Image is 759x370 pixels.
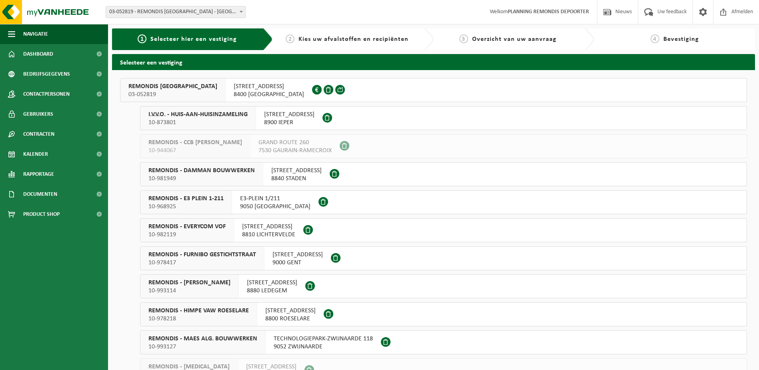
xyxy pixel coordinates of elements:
span: Kies uw afvalstoffen en recipiënten [298,36,409,42]
span: REMONDIS - CCB [PERSON_NAME] [148,139,242,147]
span: 4 [651,34,659,43]
span: TECHNOLOGIEPARK-ZWIJNAARDE 118 [274,335,373,343]
span: 9000 GENT [272,259,323,267]
button: REMONDIS - [PERSON_NAME] 10-993114 [STREET_ADDRESS]8880 LEDEGEM [140,274,747,298]
h2: Selecteer een vestiging [112,54,755,70]
button: REMONDIS [GEOGRAPHIC_DATA] 03-052819 [STREET_ADDRESS]8400 [GEOGRAPHIC_DATA] [120,78,747,102]
span: 10-978417 [148,259,256,267]
span: REMONDIS - E3 PLEIN 1-211 [148,195,224,203]
span: E3-PLEIN 1/211 [240,195,310,203]
span: 8400 [GEOGRAPHIC_DATA] [234,90,304,99]
span: GRAND ROUTE 260 [258,139,332,147]
span: REMONDIS - HIMPE VAW ROESELARE [148,307,249,315]
span: Rapportage [23,164,54,184]
span: [STREET_ADDRESS] [247,279,297,287]
span: Product Shop [23,204,60,224]
span: Contracten [23,124,54,144]
span: 10-968925 [148,203,224,211]
span: Overzicht van uw aanvraag [472,36,557,42]
span: 03-052819 [128,90,217,99]
span: REMONDIS - [PERSON_NAME] [148,279,230,287]
button: I.V.V.O. - HUIS-AAN-HUISINZAMELING 10-873801 [STREET_ADDRESS]8900 IEPER [140,106,747,130]
span: Selecteer hier een vestiging [150,36,237,42]
span: 10-993127 [148,343,257,351]
button: REMONDIS - HIMPE VAW ROESELARE 10-978218 [STREET_ADDRESS]8800 ROESELARE [140,302,747,326]
span: 9050 [GEOGRAPHIC_DATA] [240,203,310,211]
span: REMONDIS - DAMMAN BOUWWERKEN [148,167,255,175]
span: [STREET_ADDRESS] [264,111,314,119]
span: 8880 LEDEGEM [247,287,297,295]
span: Contactpersonen [23,84,70,104]
span: 8810 LICHTERVELDE [242,231,295,239]
span: Navigatie [23,24,48,44]
span: REMONDIS - FURNIBO GESTICHTSTRAAT [148,251,256,259]
span: Documenten [23,184,57,204]
span: 8900 IEPER [264,119,314,127]
span: 10-981949 [148,175,255,183]
span: 10-982119 [148,231,226,239]
span: 8800 ROESELARE [265,315,316,323]
span: Bevestiging [663,36,699,42]
button: REMONDIS - EVERYCOM VOF 10-982119 [STREET_ADDRESS]8810 LICHTERVELDE [140,218,747,242]
span: 03-052819 - REMONDIS WEST-VLAANDEREN - OOSTENDE [106,6,246,18]
span: REMONDIS - EVERYCOM VOF [148,223,226,231]
span: REMONDIS - MAES ALG. BOUWWERKEN [148,335,257,343]
button: REMONDIS - FURNIBO GESTICHTSTRAAT 10-978417 [STREET_ADDRESS]9000 GENT [140,246,747,270]
span: 03-052819 - REMONDIS WEST-VLAANDEREN - OOSTENDE [106,6,245,18]
button: REMONDIS - MAES ALG. BOUWWERKEN 10-993127 TECHNOLOGIEPARK-ZWIJNAARDE 1189052 ZWIJNAARDE [140,330,747,354]
span: [STREET_ADDRESS] [272,251,323,259]
span: I.V.V.O. - HUIS-AAN-HUISINZAMELING [148,111,248,119]
span: 2 [286,34,294,43]
span: 10-978218 [148,315,249,323]
span: 1 [138,34,146,43]
span: [STREET_ADDRESS] [265,307,316,315]
span: 10-944067 [148,147,242,155]
span: Bedrijfsgegevens [23,64,70,84]
span: 10-993114 [148,287,230,295]
span: REMONDIS [GEOGRAPHIC_DATA] [128,82,217,90]
span: Kalender [23,144,48,164]
span: 7530 GAURAIN-RAMECROIX [258,147,332,155]
span: [STREET_ADDRESS] [234,82,304,90]
button: REMONDIS - DAMMAN BOUWWERKEN 10-981949 [STREET_ADDRESS]8840 STADEN [140,162,747,186]
span: Dashboard [23,44,53,64]
span: 8840 STADEN [271,175,322,183]
button: REMONDIS - E3 PLEIN 1-211 10-968925 E3-PLEIN 1/2119050 [GEOGRAPHIC_DATA] [140,190,747,214]
span: [STREET_ADDRESS] [271,167,322,175]
span: [STREET_ADDRESS] [242,223,295,231]
span: 9052 ZWIJNAARDE [274,343,373,351]
span: Gebruikers [23,104,53,124]
span: 3 [459,34,468,43]
strong: PLANNING REMONDIS DEPOORTER [508,9,589,15]
span: 10-873801 [148,119,248,127]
